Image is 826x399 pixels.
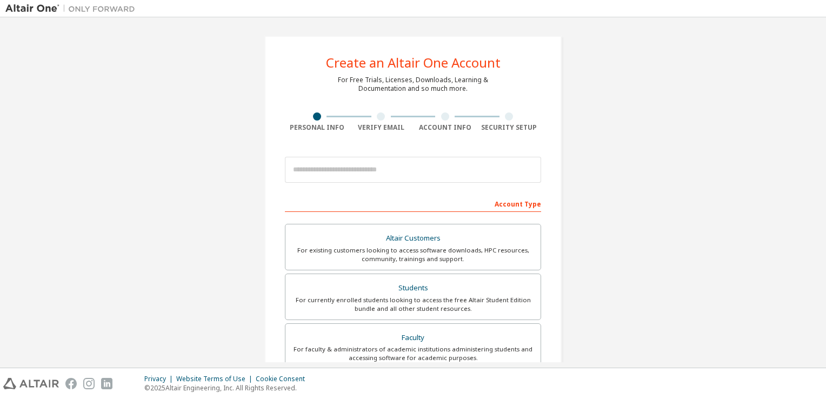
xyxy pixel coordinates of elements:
div: Students [292,281,534,296]
div: Privacy [144,375,176,383]
div: Account Type [285,195,541,212]
div: Cookie Consent [256,375,311,383]
div: For existing customers looking to access software downloads, HPC resources, community, trainings ... [292,246,534,263]
div: For Free Trials, Licenses, Downloads, Learning & Documentation and so much more. [338,76,488,93]
div: Faculty [292,330,534,345]
div: For faculty & administrators of academic institutions administering students and accessing softwa... [292,345,534,362]
div: Create an Altair One Account [326,56,501,69]
img: altair_logo.svg [3,378,59,389]
div: Security Setup [477,123,542,132]
div: Account Info [413,123,477,132]
img: Altair One [5,3,141,14]
img: instagram.svg [83,378,95,389]
img: facebook.svg [65,378,77,389]
div: Altair Customers [292,231,534,246]
img: linkedin.svg [101,378,112,389]
div: Verify Email [349,123,414,132]
p: © 2025 Altair Engineering, Inc. All Rights Reserved. [144,383,311,393]
div: For currently enrolled students looking to access the free Altair Student Edition bundle and all ... [292,296,534,313]
div: Website Terms of Use [176,375,256,383]
div: Personal Info [285,123,349,132]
